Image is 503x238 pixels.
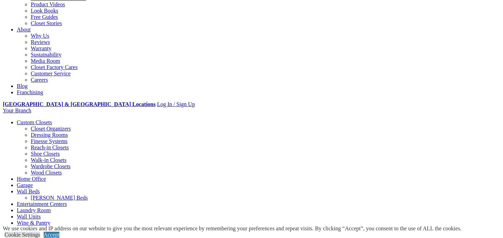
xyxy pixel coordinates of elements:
a: Wall Beds [17,188,40,194]
a: Your Branch [3,107,31,113]
a: Closet Factory Cares [31,64,78,70]
a: [GEOGRAPHIC_DATA] & [GEOGRAPHIC_DATA] Locations [3,101,155,107]
a: Wardrobe Closets [31,163,71,169]
div: We use cookies and IP address on our website to give you the most relevant experience by remember... [3,225,461,232]
a: Look Books [31,8,58,14]
a: Log In / Sign Up [157,101,195,107]
a: Home Office [17,176,46,182]
a: Finesse Systems [31,138,67,144]
a: Customer Service [31,70,71,76]
a: Reach-in Closets [31,144,69,150]
a: Wall Units [17,214,41,220]
a: Walk-in Closets [31,157,66,163]
a: Entertainment Centers [17,201,67,207]
a: Closet Organizers [31,126,71,132]
a: Wine & Pantry [17,220,50,226]
a: Media Room [31,58,60,64]
a: Franchising [17,89,43,95]
a: Custom Closets [17,119,52,125]
a: Warranty [31,45,51,51]
a: [PERSON_NAME] Beds [31,195,88,201]
a: Shoe Closets [31,151,60,157]
a: Why Us [31,33,49,39]
a: Sustainability [31,52,61,58]
a: Accept [44,232,59,238]
a: About [17,27,31,32]
a: Laundry Room [17,207,51,213]
a: Dressing Rooms [31,132,68,138]
a: Wood Closets [31,170,62,176]
a: Free Guides [31,14,58,20]
a: Garage [17,182,33,188]
a: Product Videos [31,1,65,7]
a: Careers [31,77,48,83]
a: Closet Stories [31,20,62,26]
a: Blog [17,83,28,89]
a: Reviews [31,39,50,45]
a: Cookie Settings [5,232,40,238]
